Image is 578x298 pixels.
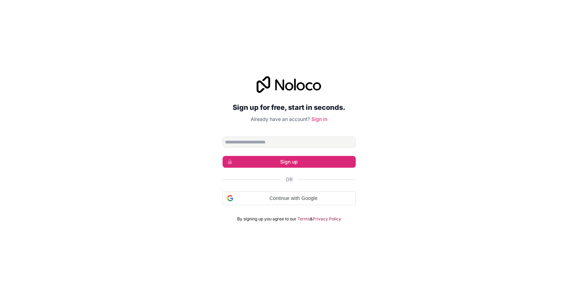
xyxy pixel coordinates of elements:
a: Terms [297,216,310,222]
span: Already have an account? [251,116,310,122]
a: Sign in [311,116,327,122]
button: Sign up [223,156,356,168]
input: Email address [223,137,356,148]
span: By signing up you agree to our [237,216,296,222]
span: Continue with Google [236,195,351,202]
span: & [310,216,313,222]
h2: Sign up for free, start in seconds. [223,101,356,114]
div: Continue with Google [223,191,356,205]
span: Or [286,176,293,183]
a: Privacy Policy [313,216,341,222]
